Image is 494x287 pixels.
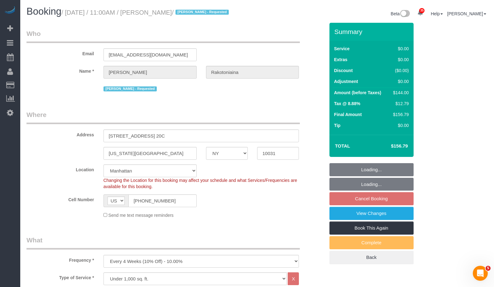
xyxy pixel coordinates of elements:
[329,251,414,264] a: Back
[334,111,362,118] label: Final Amount
[22,194,99,203] label: Cell Number
[335,143,350,148] strong: Total
[391,11,410,16] a: Beta
[4,6,16,15] img: Automaid Logo
[334,67,353,74] label: Discount
[391,122,409,129] div: $0.00
[329,207,414,220] a: View Changes
[391,78,409,85] div: $0.00
[334,56,348,63] label: Extras
[108,213,174,218] span: Send me text message reminders
[391,67,409,74] div: ($0.00)
[103,66,197,79] input: First Name
[257,147,299,160] input: Zip Code
[22,129,99,138] label: Address
[103,147,197,160] input: City
[172,9,231,16] span: /
[22,255,99,263] label: Frequency *
[22,164,99,173] label: Location
[400,10,410,18] img: New interface
[419,8,424,13] span: 35
[334,28,410,35] h3: Summary
[431,11,443,16] a: Help
[473,266,488,281] iframe: Intercom live chat
[391,46,409,52] div: $0.00
[334,122,341,129] label: Tip
[334,46,350,52] label: Service
[391,111,409,118] div: $156.79
[22,272,99,281] label: Type of Service *
[447,11,486,16] a: [PERSON_NAME]
[128,194,197,207] input: Cell Number
[391,56,409,63] div: $0.00
[175,10,229,15] span: [PERSON_NAME] - Requested
[206,66,299,79] input: Last Name
[334,100,360,107] label: Tax @ 8.88%
[329,221,414,235] a: Book This Again
[486,266,491,271] span: 5
[391,90,409,96] div: $144.00
[103,86,157,91] span: [PERSON_NAME] - Requested
[414,6,426,20] a: 35
[22,48,99,57] label: Email
[372,143,408,149] h4: $156.79
[26,110,300,124] legend: Where
[26,236,300,250] legend: What
[334,90,381,96] label: Amount (before Taxes)
[26,29,300,43] legend: Who
[61,9,231,16] small: / [DATE] / 11:00AM / [PERSON_NAME]
[103,178,297,189] span: Changing the Location for this booking may affect your schedule and what Services/Frequencies are...
[334,78,358,85] label: Adjustment
[26,6,61,17] span: Booking
[22,66,99,74] label: Name *
[103,48,197,61] input: Email
[391,100,409,107] div: $12.79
